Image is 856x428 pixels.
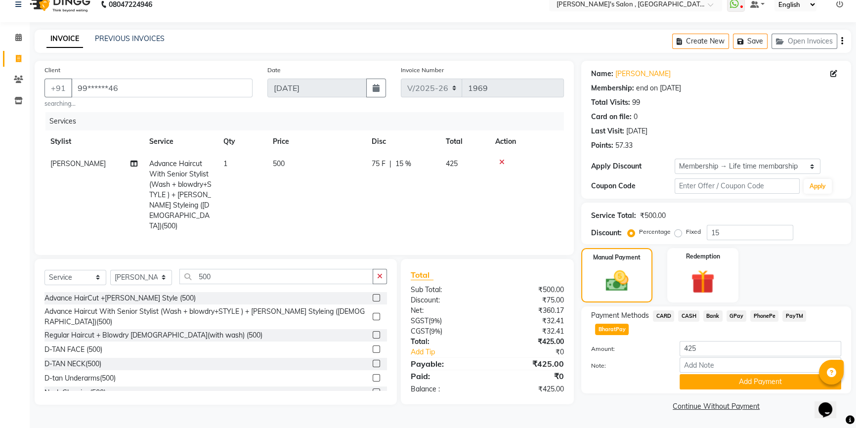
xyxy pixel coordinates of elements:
[411,270,433,280] span: Total
[487,358,571,370] div: ₹425.00
[653,310,674,322] span: CARD
[636,83,681,93] div: end on [DATE]
[804,179,832,194] button: Apply
[403,316,487,326] div: ( )
[489,130,564,153] th: Action
[44,293,196,303] div: Advance HairCut +[PERSON_NAME] Style (500)
[599,268,636,294] img: _cash.svg
[593,253,641,262] label: Manual Payment
[591,69,613,79] div: Name:
[591,97,630,108] div: Total Visits:
[372,159,385,169] span: 75 F
[727,310,747,322] span: GPay
[639,227,671,236] label: Percentage
[223,159,227,168] span: 1
[595,324,629,335] span: BharatPay
[487,370,571,382] div: ₹0
[675,178,800,194] input: Enter Offer / Coupon Code
[591,112,632,122] div: Card on file:
[143,130,217,153] th: Service
[446,159,458,168] span: 425
[403,370,487,382] div: Paid:
[615,69,671,79] a: [PERSON_NAME]
[217,130,267,153] th: Qty
[703,310,723,322] span: Bank
[591,126,624,136] div: Last Visit:
[403,347,502,357] a: Add Tip
[45,112,571,130] div: Services
[591,140,613,151] div: Points:
[686,252,720,261] label: Redemption
[591,211,636,221] div: Service Total:
[403,337,487,347] div: Total:
[626,126,647,136] div: [DATE]
[591,310,649,321] span: Payment Methods
[487,295,571,305] div: ₹75.00
[487,305,571,316] div: ₹360.17
[583,401,849,412] a: Continue Without Payment
[267,66,281,75] label: Date
[440,130,489,153] th: Total
[44,344,102,355] div: D-TAN FACE (500)
[44,130,143,153] th: Stylist
[44,306,369,327] div: Advance Haircut With Senior Stylist (Wash + blowdry+STYLE ) + [PERSON_NAME] Styleing ([DEMOGRAPHI...
[403,358,487,370] div: Payable:
[395,159,411,169] span: 15 %
[44,373,116,384] div: D-tan Underarms(500)
[487,384,571,394] div: ₹425.00
[686,227,701,236] label: Fixed
[411,327,429,336] span: CGST
[634,112,638,122] div: 0
[44,66,60,75] label: Client
[678,310,699,322] span: CASH
[366,130,440,153] th: Disc
[401,66,444,75] label: Invoice Number
[267,130,366,153] th: Price
[487,337,571,347] div: ₹425.00
[640,211,666,221] div: ₹500.00
[684,267,722,297] img: _gift.svg
[50,159,106,168] span: [PERSON_NAME]
[431,327,440,335] span: 9%
[487,285,571,295] div: ₹500.00
[487,316,571,326] div: ₹32.41
[584,344,672,353] label: Amount:
[814,388,846,418] iframe: chat widget
[46,30,83,48] a: INVOICE
[584,361,672,370] label: Note:
[179,269,373,284] input: Search or Scan
[771,34,837,49] button: Open Invoices
[44,79,72,97] button: +91
[591,161,675,171] div: Apply Discount
[95,34,165,43] a: PREVIOUS INVOICES
[430,317,440,325] span: 9%
[44,330,262,341] div: Regular Haircut + Blowdry [DEMOGRAPHIC_DATA](with wash) (500)
[680,374,841,389] button: Add Payment
[71,79,253,97] input: Search by Name/Mobile/Email/Code
[591,181,675,191] div: Coupon Code
[403,384,487,394] div: Balance :
[403,305,487,316] div: Net:
[750,310,778,322] span: PhonePe
[680,341,841,356] input: Amount
[672,34,729,49] button: Create New
[591,83,634,93] div: Membership:
[403,285,487,295] div: Sub Total:
[44,99,253,108] small: searching...
[733,34,768,49] button: Save
[149,159,212,230] span: Advance Haircut With Senior Stylist (Wash + blowdry+STYLE ) + [PERSON_NAME] Styleing ([DEMOGRAPHI...
[487,326,571,337] div: ₹32.41
[273,159,285,168] span: 500
[44,387,106,398] div: Neck Cleaning(500)
[501,347,571,357] div: ₹0
[411,316,428,325] span: SGST
[782,310,806,322] span: PayTM
[403,326,487,337] div: ( )
[389,159,391,169] span: |
[632,97,640,108] div: 99
[591,228,622,238] div: Discount:
[403,295,487,305] div: Discount:
[615,140,633,151] div: 57.33
[680,357,841,373] input: Add Note
[44,359,101,369] div: D-TAN NECK(500)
